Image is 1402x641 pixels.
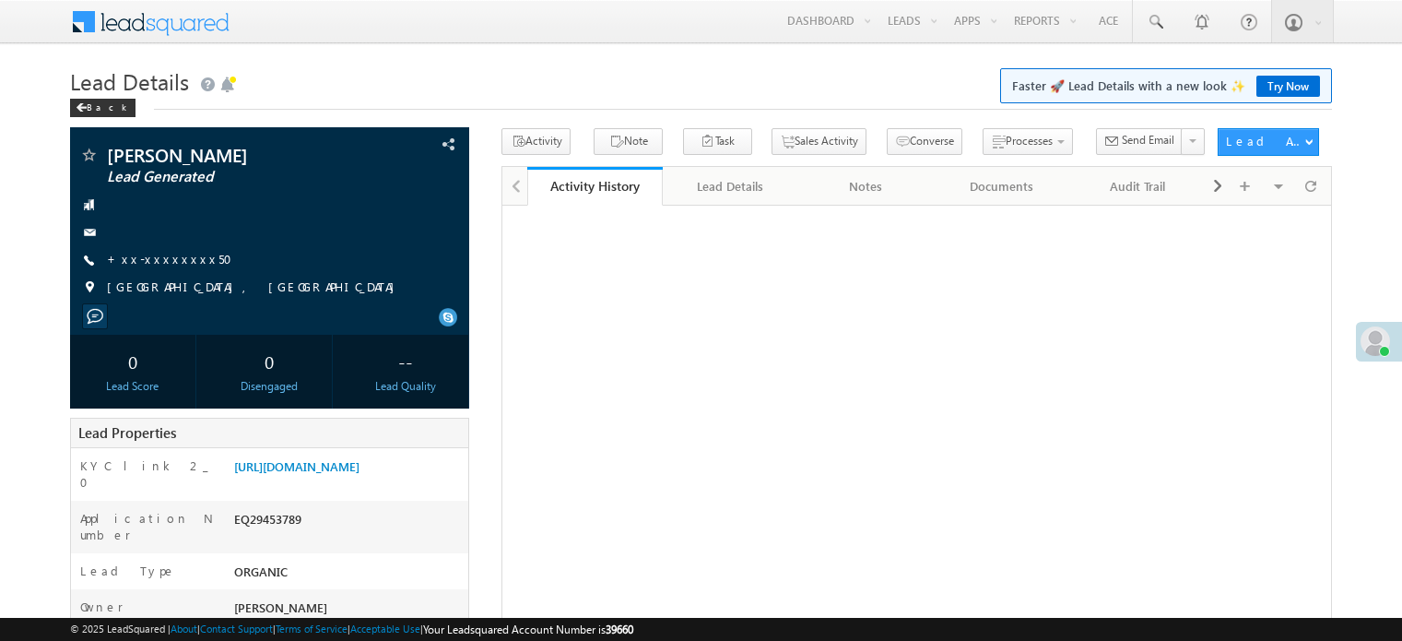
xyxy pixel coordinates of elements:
a: Lead Details [663,167,798,206]
a: Contact Support [200,623,273,635]
div: Lead Score [75,378,191,395]
label: Owner [80,599,124,615]
label: Lead Type [80,563,176,579]
div: Notes [814,175,918,197]
a: Documents [935,167,1070,206]
button: Sales Activity [772,128,866,155]
span: © 2025 LeadSquared | | | | | [70,621,633,638]
button: Converse [887,128,962,155]
a: Back [70,98,145,113]
button: Send Email [1096,128,1183,155]
a: Terms of Service [276,623,348,635]
span: [PERSON_NAME] [107,146,354,164]
div: ORGANIC [230,563,468,588]
div: Lead Quality [348,378,464,395]
div: Back [70,99,135,117]
div: Documents [949,175,1054,197]
span: Lead Generated [107,168,354,186]
a: +xx-xxxxxxxx50 [107,251,243,267]
a: Notes [799,167,935,206]
span: 39660 [606,623,633,636]
div: EQ29453789 [230,510,468,536]
a: Try Now [1256,76,1320,97]
span: [PERSON_NAME] [234,599,327,615]
div: 0 [211,344,327,378]
label: KYC link 2_0 [80,457,215,491]
div: Lead Actions [1226,133,1304,149]
button: Task [683,128,752,155]
div: Audit Trail [1086,175,1190,197]
span: Faster 🚀 Lead Details with a new look ✨ [1012,77,1320,95]
a: Activity History [527,167,663,206]
button: Lead Actions [1218,128,1319,156]
a: About [171,623,197,635]
span: Send Email [1122,132,1174,148]
a: Acceptable Use [350,623,420,635]
label: Application Number [80,510,215,543]
button: Processes [983,128,1073,155]
button: Activity [501,128,571,155]
div: Lead Details [677,175,782,197]
span: Processes [1006,134,1053,148]
div: Disengaged [211,378,327,395]
button: Note [594,128,663,155]
a: Audit Trail [1071,167,1207,206]
a: [URL][DOMAIN_NAME] [234,458,359,474]
span: Lead Properties [78,423,176,442]
div: Activity History [541,177,649,195]
span: Your Leadsquared Account Number is [423,623,633,636]
span: [GEOGRAPHIC_DATA], [GEOGRAPHIC_DATA] [107,279,404,297]
span: Lead Details [70,66,189,96]
div: -- [348,344,464,378]
div: 0 [75,344,191,378]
